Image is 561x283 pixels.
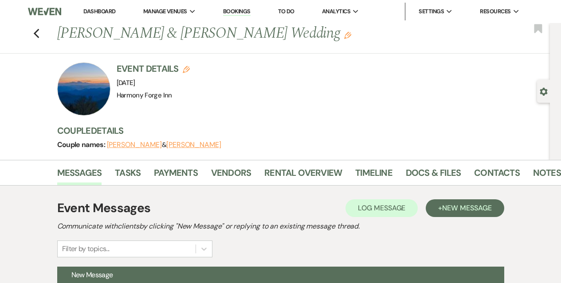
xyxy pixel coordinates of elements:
a: Vendors [211,166,251,185]
a: Bookings [223,8,251,16]
span: [DATE] [117,78,135,87]
button: Open lead details [540,87,548,95]
h2: Communicate with clients by clicking "New Message" or replying to an existing message thread. [57,221,504,232]
h1: Event Messages [57,199,151,217]
span: Manage Venues [143,7,187,16]
a: Messages [57,166,102,185]
span: Couple names: [57,140,107,149]
button: [PERSON_NAME] [166,141,221,148]
a: Tasks [115,166,141,185]
a: Contacts [474,166,520,185]
h3: Event Details [117,62,190,75]
button: +New Message [426,199,504,217]
span: Analytics [322,7,350,16]
h1: [PERSON_NAME] & [PERSON_NAME] Wedding [57,23,448,44]
button: Log Message [345,199,418,217]
span: Settings [419,7,444,16]
span: Log Message [358,203,405,213]
span: New Message [442,203,491,213]
a: Notes [533,166,561,185]
span: Harmony Forge Inn [117,91,172,100]
span: & [107,140,221,149]
a: Dashboard [83,8,115,15]
button: [PERSON_NAME] [107,141,162,148]
a: To Do [278,8,294,15]
span: Resources [480,7,510,16]
span: New Message [71,270,113,279]
a: Docs & Files [406,166,461,185]
div: Filter by topics... [62,244,110,254]
a: Payments [154,166,198,185]
a: Timeline [355,166,392,185]
img: Weven Logo [28,2,61,21]
button: Edit [344,31,351,39]
h3: Couple Details [57,124,541,137]
a: Rental Overview [264,166,342,185]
